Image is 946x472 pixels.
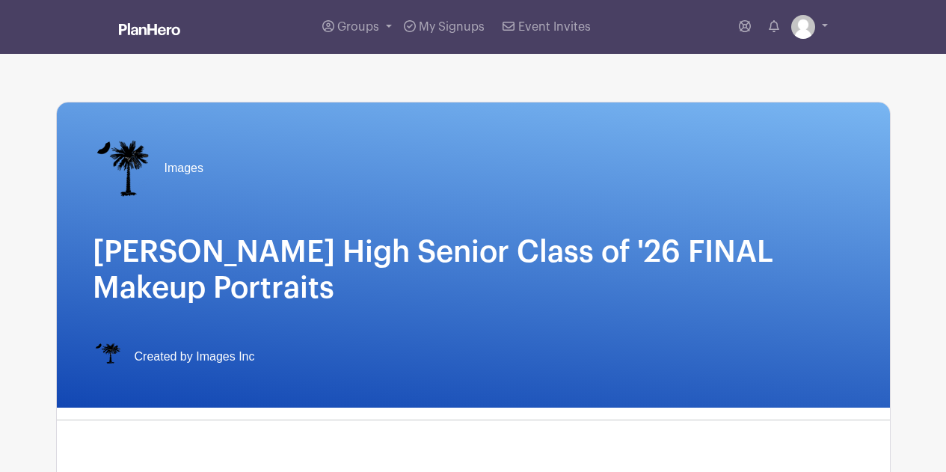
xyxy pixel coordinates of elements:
span: Images [165,159,203,177]
img: logo_white-6c42ec7e38ccf1d336a20a19083b03d10ae64f83f12c07503d8b9e83406b4c7d.svg [119,23,180,35]
h1: [PERSON_NAME] High Senior Class of '26 FINAL Makeup Portraits [93,234,854,306]
img: default-ce2991bfa6775e67f084385cd625a349d9dcbb7a52a09fb2fda1e96e2d18dcdb.png [791,15,815,39]
span: Created by Images Inc [135,348,255,366]
img: IMAGES%20logo%20transparenT%20PNG%20s.png [93,138,153,198]
span: My Signups [419,21,485,33]
img: IMAGES%20logo%20transparenT%20PNG%20s.png [93,342,123,372]
span: Groups [337,21,379,33]
span: Event Invites [518,21,591,33]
